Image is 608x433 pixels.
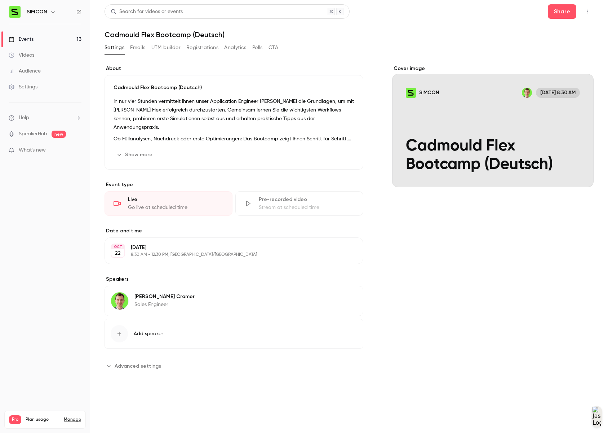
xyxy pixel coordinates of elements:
p: 22 [115,250,121,257]
button: UTM builder [151,42,181,53]
button: Add speaker [105,319,363,349]
label: About [105,65,363,72]
label: Cover image [392,65,594,72]
div: Pre-recorded videoStream at scheduled time [235,191,363,216]
h1: Cadmould Flex Bootcamp (Deutsch) [105,30,594,39]
li: help-dropdown-opener [9,114,81,122]
div: Audience [9,67,41,75]
div: Go live at scheduled time [128,204,223,211]
label: Date and time [105,227,363,235]
div: LiveGo live at scheduled time [105,191,232,216]
div: OCT [111,244,124,249]
section: Cover image [392,65,594,187]
p: [PERSON_NAME] Cramer [134,293,195,300]
button: CTA [269,42,278,53]
button: Settings [105,42,124,53]
p: Ob Füllanalysen, Nachdruck oder erste Optimierungen: Das Bootcamp zeigt Ihnen Schritt für Schritt... [114,135,354,143]
button: Polls [252,42,263,53]
div: Stream at scheduled time [259,204,354,211]
button: Advanced settings [105,360,165,372]
button: Share [548,4,576,19]
p: 8:30 AM - 12:30 PM, [GEOGRAPHIC_DATA]/[GEOGRAPHIC_DATA] [131,252,325,258]
button: Analytics [224,42,247,53]
span: Help [19,114,29,122]
span: What's new [19,146,46,154]
p: Event type [105,181,363,188]
section: Advanced settings [105,360,363,372]
span: Advanced settings [115,362,161,370]
div: Pre-recorded video [259,196,354,203]
a: Manage [64,417,81,423]
span: Add speaker [134,330,163,337]
button: Show more [114,149,157,161]
label: Speakers [105,276,363,283]
img: Florian Cramer [111,292,128,310]
p: Sales Engineer [134,301,195,308]
p: Cadmould Flex Bootcamp (Deutsch) [114,84,354,91]
a: SpeakerHub [19,130,47,138]
div: Florian Cramer[PERSON_NAME] CramerSales Engineer [105,286,363,316]
span: Plan usage [26,417,59,423]
p: [DATE] [131,244,325,251]
span: Pro [9,415,21,424]
span: new [52,131,66,138]
button: Registrations [186,42,218,53]
div: Videos [9,52,34,59]
div: Live [128,196,223,203]
img: SIMCON [9,6,21,18]
button: Emails [130,42,145,53]
h6: SIMCON [27,8,47,16]
div: Settings [9,83,37,91]
div: Search for videos or events [111,8,183,16]
p: In nur vier Stunden vermittelt Ihnen unser Application Engineer [PERSON_NAME] die Grundlagen, um ... [114,97,354,132]
div: Events [9,36,34,43]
